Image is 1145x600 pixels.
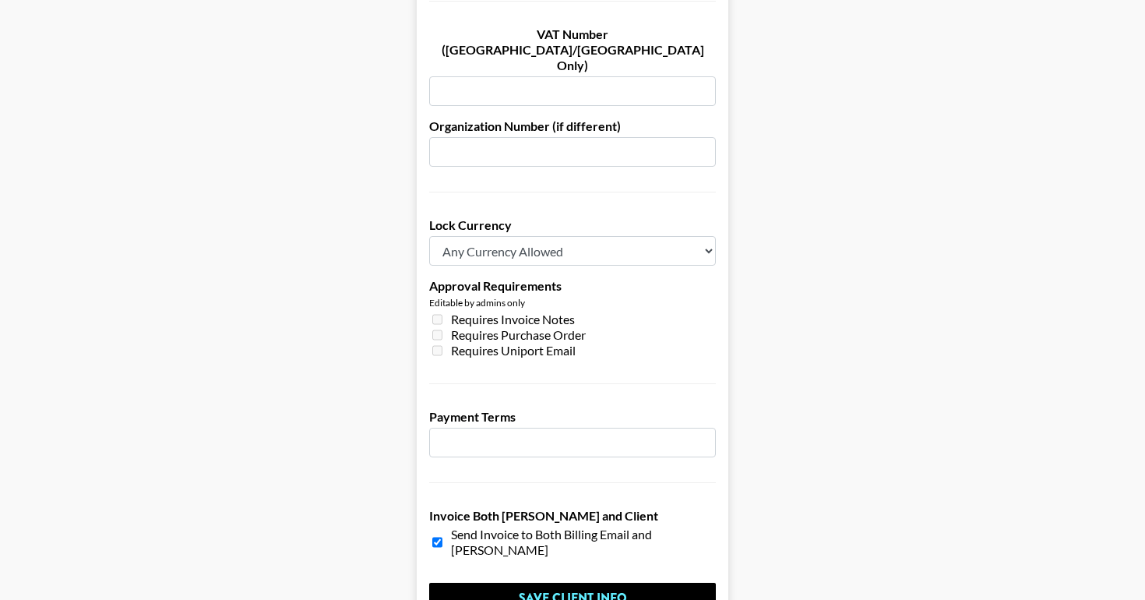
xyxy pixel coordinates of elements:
[429,278,716,294] label: Approval Requirements
[451,527,716,558] span: Send Invoice to Both Billing Email and [PERSON_NAME]
[429,508,716,524] label: Invoice Both [PERSON_NAME] and Client
[429,297,716,309] div: Editable by admins only
[429,26,716,73] label: VAT Number ([GEOGRAPHIC_DATA]/[GEOGRAPHIC_DATA] Only)
[429,118,716,134] label: Organization Number (if different)
[429,409,716,425] label: Payment Terms
[451,327,586,343] span: Requires Purchase Order
[451,312,575,327] span: Requires Invoice Notes
[429,217,716,233] label: Lock Currency
[451,343,576,358] span: Requires Uniport Email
